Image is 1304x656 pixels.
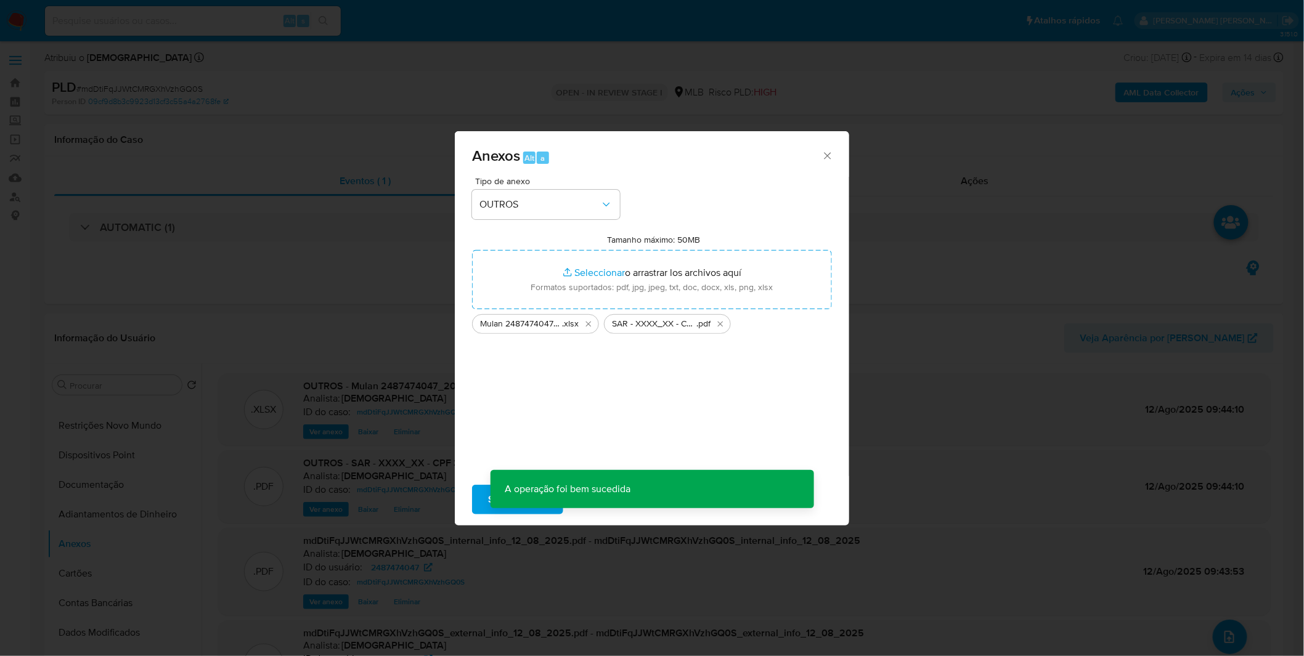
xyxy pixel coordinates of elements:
span: Cancelar [584,486,624,513]
span: .pdf [696,318,711,330]
span: Anexos [472,145,520,166]
span: Mulan 2487474047_2025_07_31_12_07_59 [480,318,562,330]
span: OUTROS [479,198,600,211]
button: Subir arquivo [472,485,563,514]
span: Subir arquivo [488,486,547,513]
button: Eliminar Mulan 2487474047_2025_07_31_12_07_59.xlsx [581,317,596,331]
p: A operação foi bem sucedida [491,470,646,508]
label: Tamanho máximo: 50MB [608,234,701,245]
span: Alt [524,152,534,164]
ul: Archivos seleccionados [472,309,832,334]
button: Eliminar SAR - XXXX_XX - CPF 36948785808 - CAROLINA KAORI UEHARA.pdf [713,317,728,331]
span: Tipo de anexo [475,177,623,185]
span: a [540,152,545,164]
span: .xlsx [562,318,579,330]
span: SAR - XXXX_XX - CPF 36948785808 - [PERSON_NAME] [612,318,696,330]
button: Cerrar [821,150,833,161]
button: OUTROS [472,190,620,219]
